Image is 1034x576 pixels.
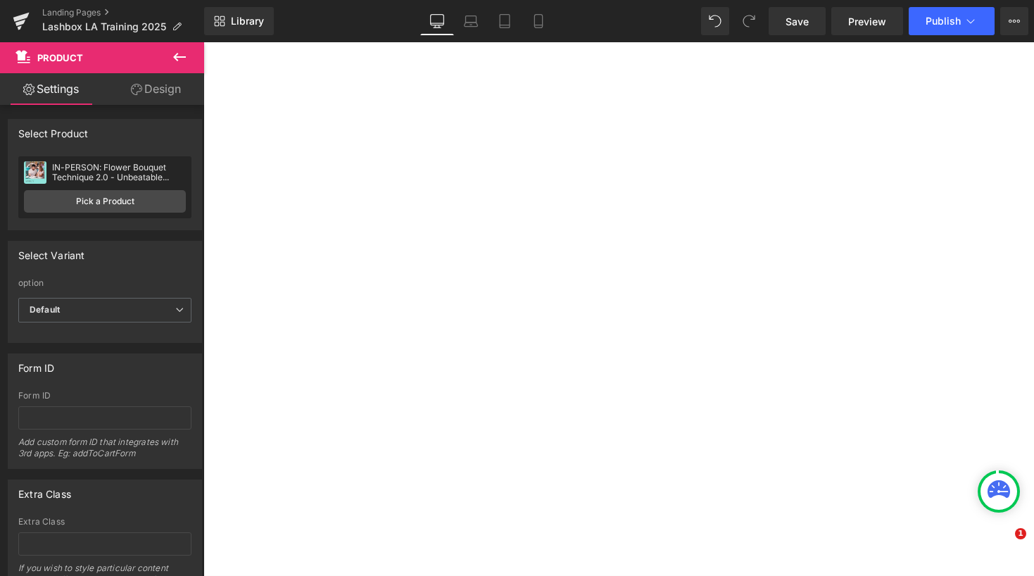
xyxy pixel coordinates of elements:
[18,120,89,139] div: Select Product
[848,14,886,29] span: Preview
[42,7,204,18] a: Landing Pages
[18,480,71,500] div: Extra Class
[18,391,191,401] div: Form ID
[18,278,191,292] label: option
[454,7,488,35] a: Laptop
[204,7,274,35] a: New Library
[522,7,555,35] a: Mobile
[52,163,186,182] div: IN-PERSON: Flower Bouquet Technique 2.0 - Unbeatable Speed, Unmatched Retention - [US_STATE]
[37,52,83,63] span: Product
[926,15,961,27] span: Publish
[18,437,191,468] div: Add custom form ID that integrates with 3rd apps. Eg: addToCartForm
[488,7,522,35] a: Tablet
[24,190,186,213] a: Pick a Product
[986,528,1020,562] iframe: Intercom live chat
[786,14,809,29] span: Save
[18,354,54,374] div: Form ID
[24,161,46,184] img: pImage
[831,7,903,35] a: Preview
[18,517,191,527] div: Extra Class
[1015,528,1026,539] span: 1
[1000,7,1028,35] button: More
[420,7,454,35] a: Desktop
[735,7,763,35] button: Redo
[42,21,166,32] span: Lashbox LA Training 2025
[701,7,729,35] button: Undo
[105,73,207,105] a: Design
[909,7,995,35] button: Publish
[30,304,60,315] b: Default
[231,15,264,27] span: Library
[18,242,85,261] div: Select Variant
